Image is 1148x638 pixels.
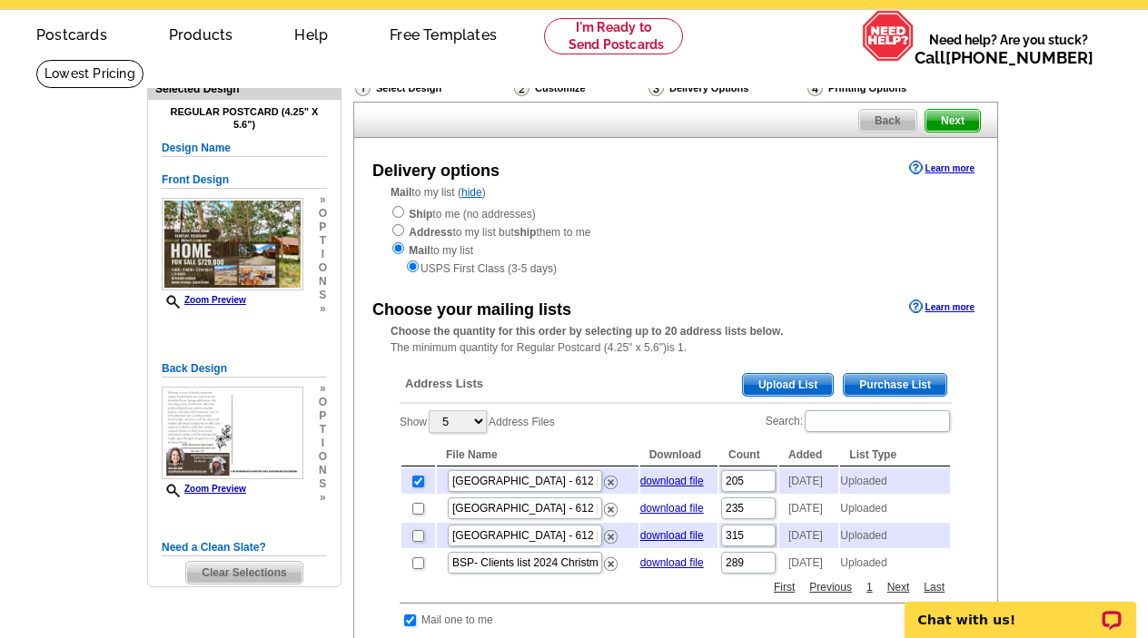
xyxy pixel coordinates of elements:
h5: Back Design [162,360,327,378]
img: small-thumb.jpg [162,387,303,480]
a: Zoom Preview [162,484,246,494]
div: Printing Options [806,79,967,102]
a: 1 [862,579,877,595]
img: help [862,10,915,62]
a: Remove this list [604,554,618,566]
a: download file [640,475,704,487]
a: hide [461,186,482,199]
td: [DATE] [779,496,838,521]
img: small-thumb.jpg [162,198,303,291]
a: Postcards [7,12,136,54]
div: The minimum quantity for Regular Postcard (4.25" x 5.6")is 1. [354,323,997,356]
span: Need help? Are you stuck? [915,31,1103,67]
td: Uploaded [840,550,950,575]
strong: ship [514,226,537,239]
a: Learn more [909,299,975,314]
th: Added [779,444,838,466]
img: delete.png [604,530,618,544]
span: n [319,464,327,477]
a: download file [640,529,704,542]
div: USPS First Class (3-5 days) [391,259,961,277]
span: s [319,477,327,491]
span: o [319,207,327,221]
a: Previous [805,579,856,595]
strong: Choose the quantity for this order by selecting up to 20 address lists below. [391,325,783,338]
img: Printing Options & Summary [807,80,823,96]
span: o [319,261,327,275]
a: download file [640,556,704,569]
h5: Design Name [162,140,327,157]
div: Select Design [353,79,512,102]
a: Remove this list [604,526,618,539]
span: o [319,396,327,409]
td: [DATE] [779,550,838,575]
strong: Ship [409,208,432,221]
a: Back [858,109,917,133]
td: [DATE] [779,468,838,494]
select: ShowAddress Files [429,410,487,433]
strong: Mail [391,186,411,199]
div: Delivery Options [647,79,806,102]
a: Free Templates [361,12,526,54]
a: First [769,579,799,595]
span: o [319,450,327,464]
span: n [319,275,327,289]
td: Uploaded [840,468,950,494]
span: Clear Selections [186,562,302,584]
span: Purchase List [844,374,946,396]
label: Show Address Files [400,408,555,435]
img: delete.png [604,476,618,489]
a: Last [919,579,949,595]
img: Delivery Options [648,80,664,96]
th: Download [640,444,717,466]
h4: Regular Postcard (4.25" x 5.6") [162,106,327,130]
div: to me (no addresses) to my list but them to me to my list [391,204,961,277]
div: to my list ( ) [354,184,997,277]
span: » [319,302,327,316]
a: [PHONE_NUMBER] [945,48,1094,67]
a: Help [265,12,357,54]
span: Call [915,48,1094,67]
span: t [319,234,327,248]
span: Next [925,110,980,132]
a: download file [640,502,704,515]
div: Delivery options [372,159,500,183]
a: Products [140,12,262,54]
span: i [319,437,327,450]
a: Learn more [909,161,975,175]
span: » [319,491,327,505]
td: Uploaded [840,496,950,521]
span: Upload List [743,374,833,396]
span: » [319,193,327,207]
span: p [319,409,327,423]
h5: Need a Clean Slate? [162,539,327,556]
span: Back [859,110,916,132]
input: Search: [805,410,950,432]
th: List Type [840,444,950,466]
a: Zoom Preview [162,295,246,305]
div: Choose your mailing lists [372,298,571,322]
span: Address Lists [405,376,483,392]
span: i [319,248,327,261]
a: Remove this list [604,499,618,512]
img: Select Design [355,80,371,96]
div: Customize [512,79,647,97]
span: » [319,382,327,396]
span: p [319,221,327,234]
img: Customize [514,80,529,96]
td: [DATE] [779,523,838,548]
td: Mail one to me [421,611,494,629]
iframe: LiveChat chat widget [893,581,1148,638]
h5: Front Design [162,172,327,189]
a: Remove this list [604,472,618,485]
a: Next [883,579,915,595]
label: Search: [766,408,952,434]
td: Uploaded [840,523,950,548]
div: Selected Design [148,80,341,97]
strong: Address [409,226,452,239]
img: delete.png [604,557,618,571]
th: File Name [437,444,638,466]
span: t [319,423,327,437]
